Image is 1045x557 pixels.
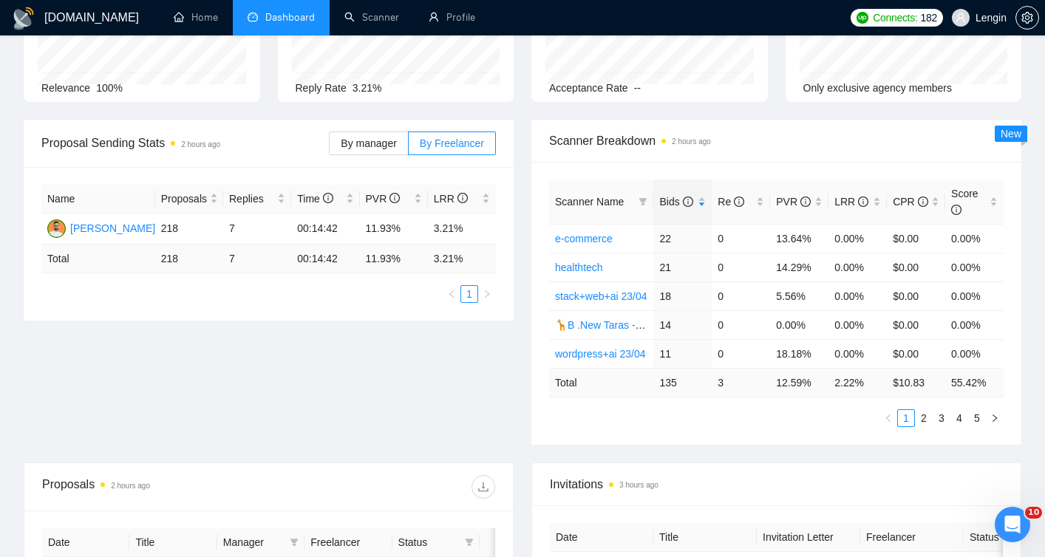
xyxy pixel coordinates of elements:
[41,134,329,152] span: Proposal Sending Stats
[155,245,223,273] td: 218
[803,82,953,94] span: Only exclusive agency members
[344,11,399,24] a: searchScanner
[712,281,770,310] td: 0
[304,528,392,557] th: Freelancer
[770,339,828,368] td: 18.18%
[951,410,967,426] a: 4
[229,191,274,207] span: Replies
[457,193,468,203] span: info-circle
[462,531,477,553] span: filter
[653,339,712,368] td: 11
[248,12,258,22] span: dashboard
[111,482,150,490] time: 2 hours ago
[915,409,933,427] li: 2
[969,410,985,426] a: 5
[672,137,711,146] time: 2 hours ago
[712,368,770,397] td: 3
[291,213,359,245] td: 00:14:42
[555,196,624,208] span: Scanner Name
[181,140,220,148] time: 2 hours ago
[653,281,712,310] td: 18
[353,82,382,94] span: 3.21%
[828,310,887,339] td: 0.00%
[636,191,650,213] span: filter
[956,13,966,23] span: user
[950,409,968,427] li: 4
[828,224,887,253] td: 0.00%
[887,253,945,281] td: $0.00
[887,310,945,339] td: $0.00
[995,507,1030,542] iframe: Intercom live chat
[478,285,496,303] button: right
[653,368,712,397] td: 135
[945,339,1004,368] td: 0.00%
[290,538,299,547] span: filter
[1015,6,1039,30] button: setting
[770,224,828,253] td: 13.64%
[472,475,495,499] button: download
[634,82,641,94] span: --
[712,224,770,253] td: 0
[483,290,491,298] span: right
[653,253,712,281] td: 21
[828,281,887,310] td: 0.00%
[429,11,475,24] a: userProfile
[465,538,474,547] span: filter
[887,281,945,310] td: $0.00
[945,368,1004,397] td: 55.42 %
[920,10,936,26] span: 182
[555,290,647,302] a: stack+web+ai 23/04
[879,409,897,427] button: left
[951,188,978,216] span: Score
[223,213,291,245] td: 7
[828,339,887,368] td: 0.00%
[287,531,302,553] span: filter
[155,213,223,245] td: 218
[945,253,1004,281] td: 0.00%
[549,82,628,94] span: Acceptance Rate
[770,368,828,397] td: 12.59 %
[951,205,961,215] span: info-circle
[428,213,496,245] td: 3.21%
[461,286,477,302] a: 1
[129,528,217,557] th: Title
[828,368,887,397] td: 2.22 %
[887,339,945,368] td: $0.00
[360,245,428,273] td: 11.93 %
[155,185,223,213] th: Proposals
[549,131,1004,150] span: Scanner Breakdown
[916,410,932,426] a: 2
[1015,12,1039,24] a: setting
[712,339,770,368] td: 0
[776,196,811,208] span: PVR
[945,310,1004,339] td: 0.00%
[857,12,868,24] img: upwork-logo.png
[460,285,478,303] li: 1
[41,82,90,94] span: Relevance
[161,191,207,207] span: Proposals
[712,253,770,281] td: 0
[712,310,770,339] td: 0
[434,193,468,205] span: LRR
[873,10,917,26] span: Connects:
[42,528,129,557] th: Date
[1025,507,1042,519] span: 10
[800,197,811,207] span: info-circle
[443,285,460,303] li: Previous Page
[887,224,945,253] td: $0.00
[986,409,1004,427] button: right
[41,245,155,273] td: Total
[217,528,304,557] th: Manager
[555,319,776,331] a: 🦒B .New Taras - ReactJS/NextJS rel exp 23/04
[341,137,396,149] span: By manager
[47,222,155,233] a: TM[PERSON_NAME]
[770,310,828,339] td: 0.00%
[945,224,1004,253] td: 0.00%
[41,185,155,213] th: Name
[47,219,66,238] img: TM
[555,348,646,360] a: wordpress+ai 23/04
[893,196,927,208] span: CPR
[860,523,964,552] th: Freelancer
[639,197,647,206] span: filter
[757,523,860,552] th: Invitation Letter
